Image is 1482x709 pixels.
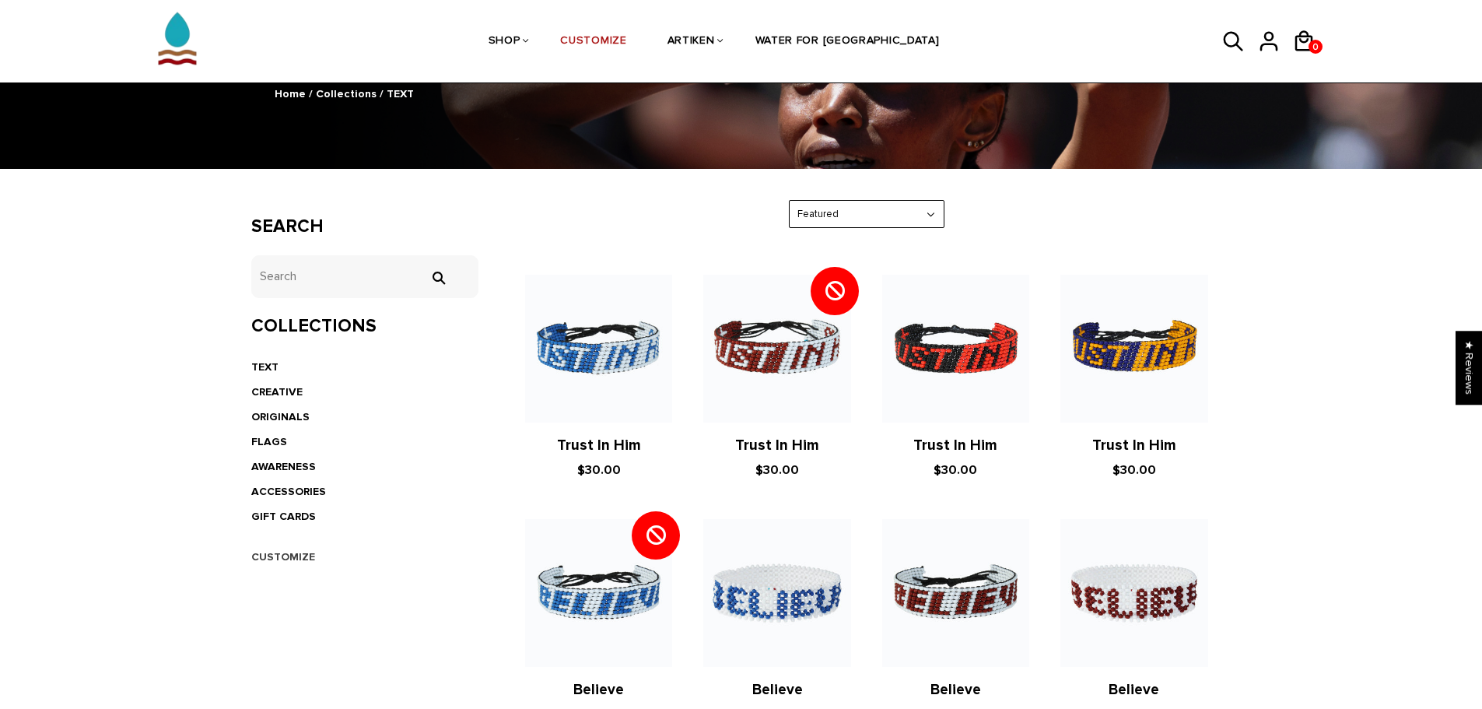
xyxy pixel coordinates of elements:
[1109,681,1159,699] a: Believe
[251,216,479,238] h3: Search
[251,510,316,523] a: GIFT CARDS
[422,271,454,285] input: Search
[1309,40,1323,54] a: 0
[667,1,715,83] a: ARTIKEN
[251,385,303,398] a: CREATIVE
[735,437,819,455] a: Trust In Him
[557,437,641,455] a: Trust In Him
[251,315,479,338] h3: Collections
[577,462,621,478] span: $30.00
[934,462,977,478] span: $30.00
[752,681,803,699] a: Believe
[913,437,997,455] a: Trust In Him
[309,87,313,100] span: /
[275,87,306,100] a: Home
[251,485,326,498] a: ACCESSORIES
[489,1,520,83] a: SHOP
[251,410,310,423] a: ORIGINALS
[251,360,279,374] a: TEXT
[1092,437,1176,455] a: Trust In Him
[755,462,799,478] span: $30.00
[251,435,287,448] a: FLAGS
[251,460,316,473] a: AWARENESS
[380,87,384,100] span: /
[387,87,414,100] span: TEXT
[930,681,981,699] a: Believe
[573,681,624,699] a: Believe
[1456,331,1482,405] div: Click to open Judge.me floating reviews tab
[251,255,479,298] input: Search
[755,1,940,83] a: WATER FOR [GEOGRAPHIC_DATA]
[1112,462,1156,478] span: $30.00
[1309,37,1323,57] span: 0
[251,550,315,563] a: CUSTOMIZE
[560,1,626,83] a: CUSTOMIZE
[316,87,377,100] a: Collections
